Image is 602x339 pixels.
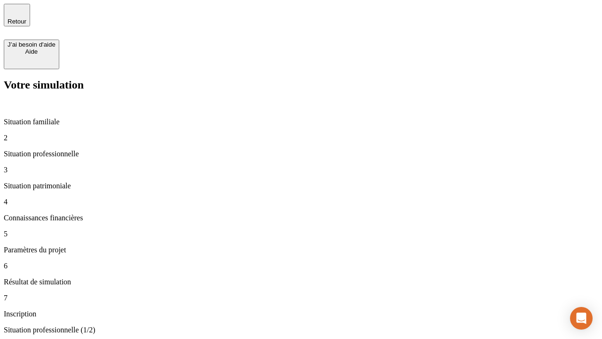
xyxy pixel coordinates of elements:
p: 3 [4,166,598,174]
p: Paramètres du projet [4,246,598,254]
div: Aide [8,48,55,55]
p: Connaissances financières [4,214,598,222]
div: J’ai besoin d'aide [8,41,55,48]
span: Retour [8,18,26,25]
button: J’ai besoin d'aideAide [4,40,59,69]
p: 6 [4,262,598,270]
p: 5 [4,230,598,238]
button: Retour [4,4,30,26]
p: Situation professionnelle (1/2) [4,326,598,334]
p: Situation patrimoniale [4,182,598,190]
div: Open Intercom Messenger [570,307,593,330]
p: Situation professionnelle [4,150,598,158]
p: 2 [4,134,598,142]
p: 4 [4,198,598,206]
p: Situation familiale [4,118,598,126]
p: Résultat de simulation [4,278,598,286]
p: Inscription [4,310,598,318]
p: 7 [4,294,598,302]
h2: Votre simulation [4,79,598,91]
